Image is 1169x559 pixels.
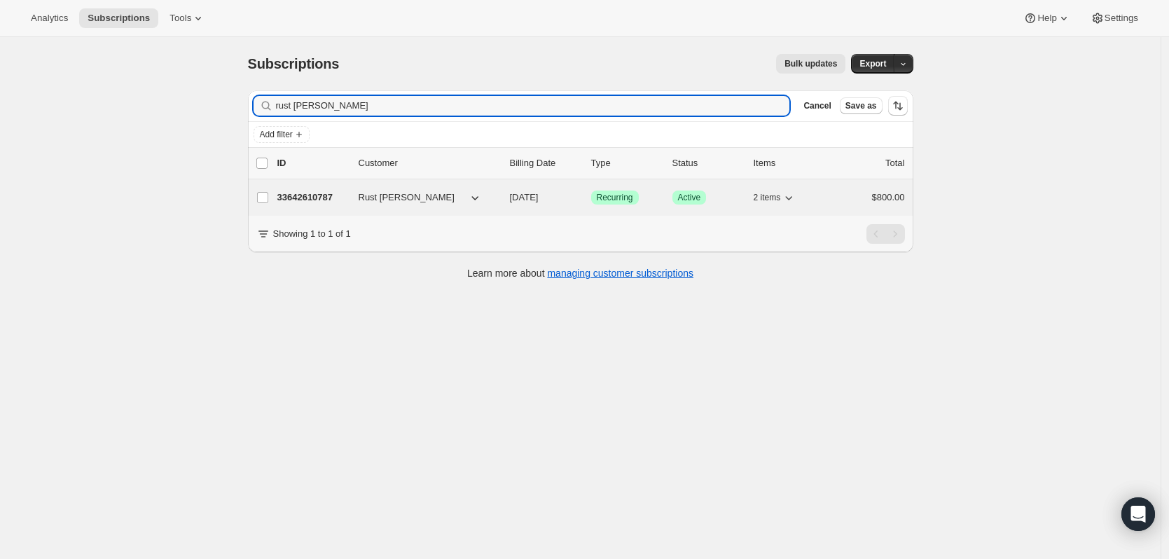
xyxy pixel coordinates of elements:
span: Rust [PERSON_NAME] [359,191,455,205]
p: Total [885,156,904,170]
p: ID [277,156,347,170]
span: [DATE] [510,192,539,202]
span: 2 items [754,192,781,203]
button: 2 items [754,188,796,207]
div: Type [591,156,661,170]
span: Export [859,58,886,69]
span: Tools [170,13,191,24]
div: IDCustomerBilling DateTypeStatusItemsTotal [277,156,905,170]
span: Subscriptions [248,56,340,71]
span: Bulk updates [784,58,837,69]
span: Subscriptions [88,13,150,24]
input: Filter subscribers [276,96,790,116]
span: Recurring [597,192,633,203]
a: managing customer subscriptions [547,268,693,279]
button: Sort the results [888,96,908,116]
button: Subscriptions [79,8,158,28]
button: Analytics [22,8,76,28]
span: Cancel [803,100,831,111]
button: Export [851,54,894,74]
span: Active [678,192,701,203]
button: Tools [161,8,214,28]
nav: Pagination [866,224,905,244]
button: Add filter [254,126,310,143]
p: Status [672,156,742,170]
span: $800.00 [872,192,905,202]
button: Bulk updates [776,54,845,74]
button: Rust [PERSON_NAME] [350,186,490,209]
p: 33642610787 [277,191,347,205]
p: Showing 1 to 1 of 1 [273,227,351,241]
button: Help [1015,8,1079,28]
span: Analytics [31,13,68,24]
div: Items [754,156,824,170]
p: Customer [359,156,499,170]
button: Settings [1082,8,1147,28]
span: Add filter [260,129,293,140]
div: 33642610787Rust [PERSON_NAME][DATE]SuccessRecurringSuccessActive2 items$800.00 [277,188,905,207]
p: Billing Date [510,156,580,170]
button: Cancel [798,97,836,114]
button: Save as [840,97,883,114]
p: Learn more about [467,266,693,280]
div: Open Intercom Messenger [1121,497,1155,531]
span: Save as [845,100,877,111]
span: Help [1037,13,1056,24]
span: Settings [1105,13,1138,24]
